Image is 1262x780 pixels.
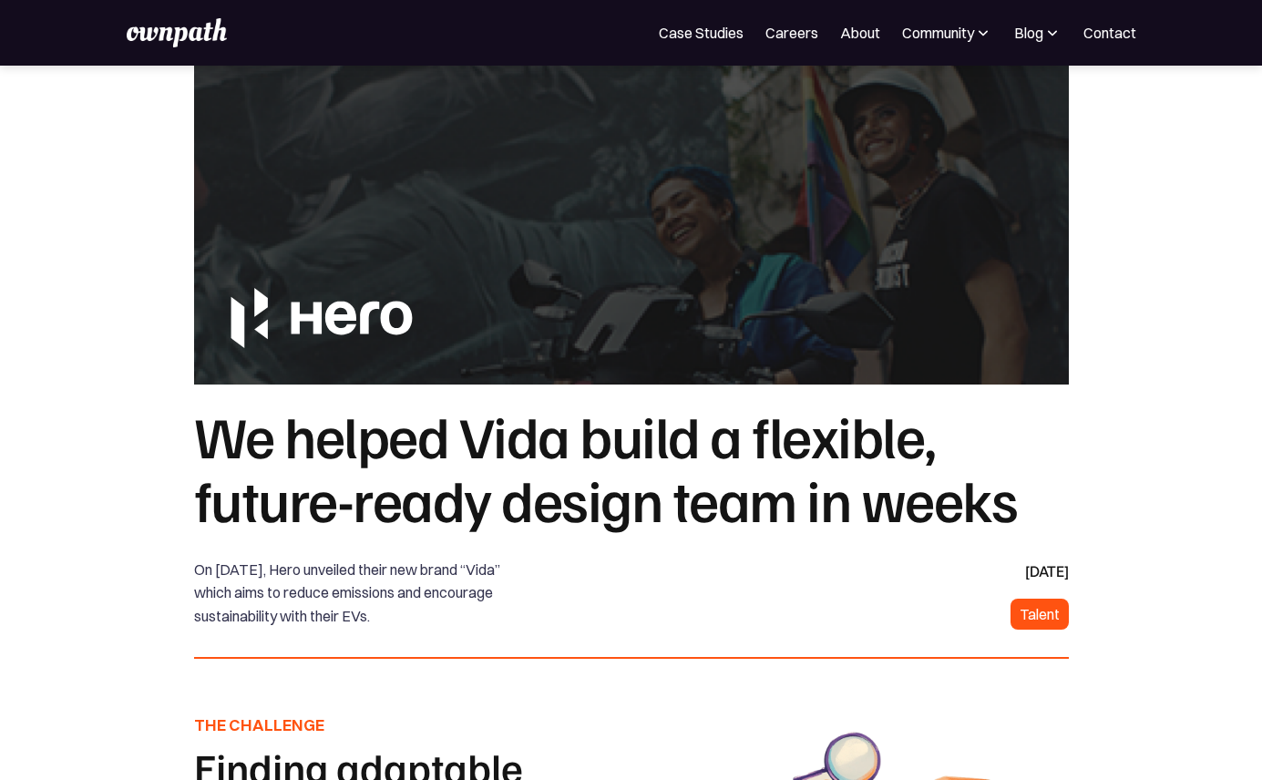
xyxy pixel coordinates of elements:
[902,22,974,44] div: Community
[902,22,992,44] div: Community
[1083,22,1136,44] a: Contact
[1025,559,1069,584] div: [DATE]
[840,22,880,44] a: About
[194,559,539,629] div: On [DATE], Hero unveiled their new brand “Vida” which aims to reduce emissions and encourage sust...
[194,403,1069,531] h1: We helped Vida build a flexible, future-ready design team in weeks
[194,713,628,737] h5: THE CHALLENGE
[1014,22,1043,44] div: Blog
[765,22,818,44] a: Careers
[1020,601,1060,627] div: Talent
[1014,22,1062,44] div: Blog
[659,22,744,44] a: Case Studies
